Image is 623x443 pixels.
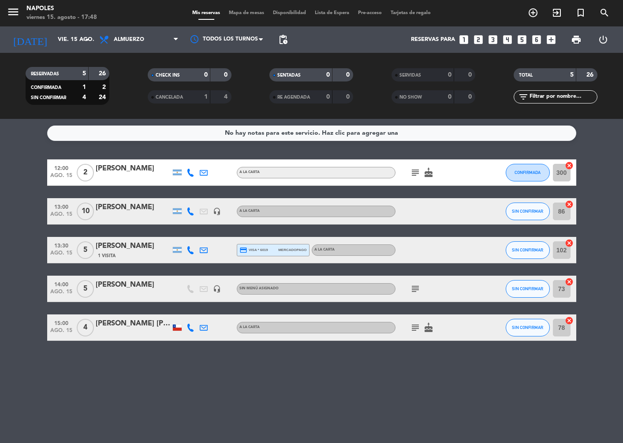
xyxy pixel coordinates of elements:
[448,72,451,78] strong: 0
[516,34,528,45] i: looks_5
[204,94,208,100] strong: 1
[565,239,574,247] i: cancel
[278,34,288,45] span: pending_actions
[506,280,550,298] button: SIN CONFIRMAR
[599,7,610,18] i: search
[269,11,310,15] span: Disponibilidad
[399,73,421,78] span: SERVIDAS
[156,95,183,100] span: CANCELADA
[114,37,144,43] span: Almuerzo
[50,279,72,289] span: 14:00
[565,200,574,209] i: cancel
[96,240,171,252] div: [PERSON_NAME]
[77,241,94,259] span: 5
[565,316,574,325] i: cancel
[82,84,86,90] strong: 1
[487,34,499,45] i: looks_3
[512,209,543,214] span: SIN CONFIRMAR
[571,34,582,45] span: print
[519,73,533,78] span: TOTAL
[552,7,562,18] i: exit_to_app
[346,72,351,78] strong: 0
[326,72,330,78] strong: 0
[102,84,108,90] strong: 2
[239,325,260,329] span: A LA CARTA
[239,209,260,213] span: A LA CARTA
[50,211,72,221] span: ago. 15
[204,72,208,78] strong: 0
[7,5,20,18] i: menu
[586,72,595,78] strong: 26
[99,94,108,100] strong: 24
[423,322,434,333] i: cake
[225,128,398,138] div: No hay notas para este servicio. Haz clic para agregar una
[224,72,229,78] strong: 0
[77,203,94,220] span: 10
[512,325,543,330] span: SIN CONFIRMAR
[82,34,93,45] i: arrow_drop_down
[26,13,97,22] div: viernes 15. agosto - 17:48
[545,34,557,45] i: add_box
[354,11,386,15] span: Pre-acceso
[512,286,543,291] span: SIN CONFIRMAR
[399,95,422,100] span: NO SHOW
[99,70,108,77] strong: 26
[458,34,470,45] i: looks_one
[468,94,474,100] strong: 0
[77,280,94,298] span: 5
[98,252,116,259] span: 1 Visita
[506,203,550,220] button: SIN CONFIRMAR
[82,94,86,100] strong: 4
[239,246,268,254] span: visa * 6019
[96,163,171,174] div: [PERSON_NAME]
[96,318,171,329] div: [PERSON_NAME] [PERSON_NAME]
[410,322,421,333] i: subject
[529,92,597,102] input: Filtrar por nombre...
[386,11,435,15] span: Tarjetas de regalo
[26,4,97,13] div: Napoles
[277,73,301,78] span: SENTADAS
[589,26,616,53] div: LOG OUT
[410,167,421,178] i: subject
[156,73,180,78] span: CHECK INS
[188,11,224,15] span: Mis reservas
[50,317,72,328] span: 15:00
[239,170,260,174] span: A LA CARTA
[346,94,351,100] strong: 0
[224,94,229,100] strong: 4
[213,285,221,293] i: headset_mic
[506,241,550,259] button: SIN CONFIRMAR
[410,284,421,294] i: subject
[50,162,72,173] span: 12:00
[50,328,72,338] span: ago. 15
[77,319,94,336] span: 4
[314,248,335,251] span: A LA CARTA
[506,319,550,336] button: SIN CONFIRMAR
[77,164,94,181] span: 2
[82,70,86,77] strong: 5
[528,7,538,18] i: add_circle_outline
[565,161,574,170] i: cancel
[326,94,330,100] strong: 0
[515,170,541,175] span: CONFIRMADA
[512,247,543,252] span: SIN CONFIRMAR
[565,277,574,286] i: cancel
[96,279,171,291] div: [PERSON_NAME]
[96,202,171,213] div: [PERSON_NAME]
[468,72,474,78] strong: 0
[31,85,61,90] span: CONFIRMADA
[7,5,20,22] button: menu
[213,207,221,215] i: headset_mic
[575,7,586,18] i: turned_in_not
[50,289,72,299] span: ago. 15
[31,96,66,100] span: SIN CONFIRMAR
[570,72,574,78] strong: 5
[411,36,455,43] span: Reservas para
[502,34,513,45] i: looks_4
[518,92,529,102] i: filter_list
[50,173,72,183] span: ago. 15
[506,164,550,181] button: CONFIRMADA
[50,250,72,260] span: ago. 15
[598,34,608,45] i: power_settings_new
[239,287,279,290] span: Sin menú asignado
